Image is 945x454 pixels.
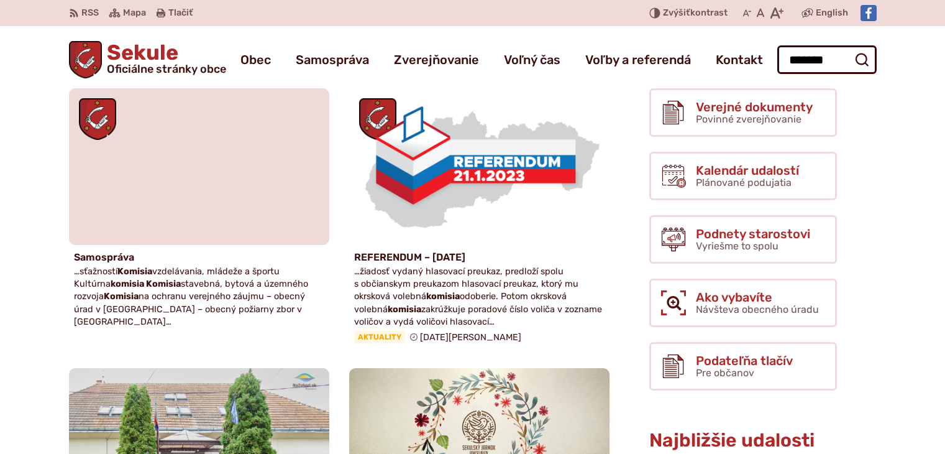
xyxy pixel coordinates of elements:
span: Tlačiť [168,8,193,19]
span: Oficiálne stránky obce [107,63,226,75]
span: Návšteva obecného úradu [696,303,819,315]
span: Aktuality [354,331,405,343]
span: Verejné dokumenty [696,100,813,114]
a: REFERENDUM – [DATE] …žiadosť vydaný hlasovací preukaz, predloží spolu s občianskym preukazom hlas... [349,88,609,348]
a: Logo Sekule, prejsť na domovskú stránku. [69,41,227,78]
img: Prejsť na Facebook stránku [861,5,877,21]
span: Plánované podujatia [696,177,792,188]
span: kontrast [663,8,728,19]
h4: Samospráva [74,251,324,263]
strong: komisia Komisia [111,279,181,289]
span: English [816,6,848,21]
a: English [813,6,851,21]
a: Verejné dokumenty Povinné zverejňovanie [649,88,837,137]
span: Podateľňa tlačív [696,354,793,368]
a: Kontakt [716,42,763,77]
span: …sťažností vzdelávania, mládeže a športu Kultúrna stavebná, bytová a územného rozvoja na ochranu ... [74,266,308,327]
strong: Komisia [104,291,139,302]
span: Zvýšiť [663,7,690,18]
span: Pre občanov [696,367,754,379]
span: RSS [81,6,99,21]
span: Podnety starostovi [696,227,810,241]
strong: komisia [388,304,421,315]
span: Povinné zverejňovanie [696,113,801,125]
span: Vyriešme to spolu [696,240,778,252]
a: Samospráva [296,42,369,77]
a: Podnety starostovi Vyriešme to spolu [649,215,837,264]
a: Kalendár udalostí Plánované podujatia [649,152,837,200]
a: Voľby a referendá [585,42,691,77]
strong: Komisia [117,266,152,277]
h4: REFERENDUM – [DATE] [354,251,605,263]
span: …žiadosť vydaný hlasovací preukaz, predloží spolu s občianskym preukazom hlasovací preukaz, ktorý... [354,266,602,327]
a: Ako vybavíte Návšteva obecného úradu [649,279,837,327]
a: Voľný čas [504,42,560,77]
a: Podateľňa tlačív Pre občanov [649,342,837,391]
img: Prejsť na domovskú stránku [69,41,103,78]
a: Zverejňovanie [394,42,479,77]
a: Samospráva …sťažnostíKomisiavzdelávania, mládeže a športu Kultúrnakomisia Komisiastavebná, bytová... [69,88,329,333]
h3: Najbližšie udalosti [649,430,837,451]
strong: komisia [426,291,460,302]
span: Sekule [102,42,226,75]
a: Obec [240,42,271,77]
span: Ako vybavíte [696,290,819,304]
span: [DATE][PERSON_NAME] [420,332,521,343]
span: Mapa [123,6,146,21]
span: Kalendár udalostí [696,164,799,177]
